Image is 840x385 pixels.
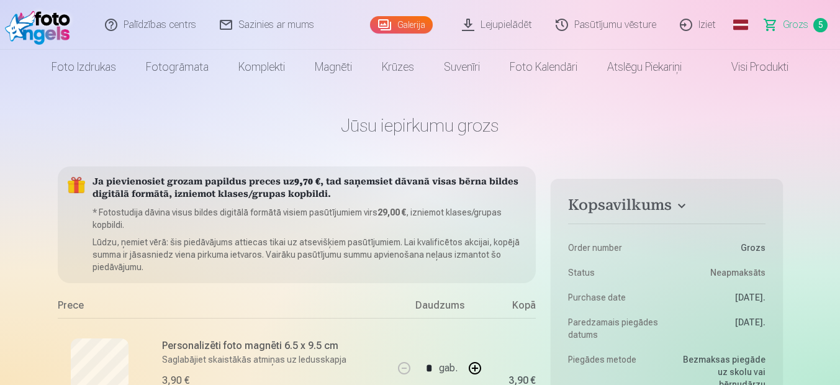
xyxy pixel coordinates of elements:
h5: Ja pievienosiet grozam papildus preces uz , tad saņemsiet dāvanā visas bērna bildes digitālā form... [93,176,526,201]
dd: Grozs [673,242,765,254]
p: Saglabājiet skaistākās atmiņas uz ledusskapja [162,353,386,366]
dt: Order number [568,242,661,254]
a: Foto kalendāri [495,50,592,84]
a: Fotogrāmata [131,50,224,84]
a: Suvenīri [429,50,495,84]
img: /fa1 [5,5,76,45]
dt: Status [568,266,661,279]
button: Kopsavilkums [568,196,765,219]
dd: [DATE]. [673,316,765,341]
div: 3,90 € [508,377,536,384]
span: Grozs [783,17,808,32]
div: Kopā [486,298,536,318]
a: Foto izdrukas [37,50,131,84]
div: Prece [58,298,394,318]
a: Krūzes [367,50,429,84]
dt: Paredzamais piegādes datums [568,316,661,341]
a: Visi produkti [697,50,803,84]
p: * Fotostudija dāvina visus bildes digitālā formātā visiem pasūtījumiem virs , izniemot klases/gru... [93,206,526,231]
a: Galerija [370,16,433,34]
dd: [DATE]. [673,291,765,304]
a: Atslēgu piekariņi [592,50,697,84]
b: 29,00 € [377,207,406,217]
span: Neapmaksāts [710,266,765,279]
span: 5 [813,18,828,32]
div: gab. [439,353,458,383]
a: Komplekti [224,50,300,84]
a: Magnēti [300,50,367,84]
h6: Personalizēti foto magnēti 6.5 x 9.5 cm [162,338,386,353]
dt: Purchase date [568,291,661,304]
h1: Jūsu iepirkumu grozs [58,114,783,137]
p: Lūdzu, ņemiet vērā: šis piedāvājums attiecas tikai uz atsevišķiem pasūtījumiem. Lai kvalificētos ... [93,236,526,273]
div: Daudzums [393,298,486,318]
b: 9,70 € [294,178,320,187]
